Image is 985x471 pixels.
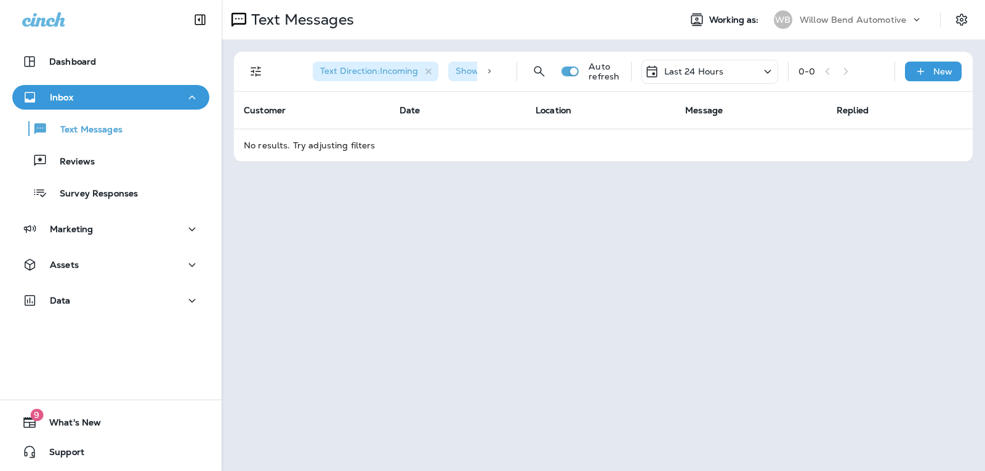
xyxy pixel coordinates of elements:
[50,224,93,234] p: Marketing
[12,410,209,435] button: 9What's New
[456,65,604,76] span: Show Start/Stop/Unsubscribe : true
[320,65,418,76] span: Text Direction : Incoming
[37,447,84,462] span: Support
[50,296,71,305] p: Data
[400,105,420,116] span: Date
[50,92,73,102] p: Inbox
[12,148,209,174] button: Reviews
[12,288,209,313] button: Data
[527,59,552,84] button: Search Messages
[183,7,217,32] button: Collapse Sidebar
[664,66,724,76] p: Last 24 Hours
[798,66,815,76] div: 0 - 0
[12,217,209,241] button: Marketing
[12,116,209,142] button: Text Messages
[12,252,209,277] button: Assets
[37,417,101,432] span: What's New
[774,10,792,29] div: WB
[246,10,354,29] p: Text Messages
[951,9,973,31] button: Settings
[448,62,624,81] div: Show Start/Stop/Unsubscribe:true
[244,105,286,116] span: Customer
[685,105,723,116] span: Message
[933,66,952,76] p: New
[12,85,209,110] button: Inbox
[709,15,762,25] span: Working as:
[49,57,96,66] p: Dashboard
[800,15,906,25] p: Willow Bend Automotive
[30,409,43,421] span: 9
[12,180,209,206] button: Survey Responses
[47,156,95,168] p: Reviews
[48,124,123,136] p: Text Messages
[12,440,209,464] button: Support
[244,59,268,84] button: Filters
[837,105,869,116] span: Replied
[536,105,571,116] span: Location
[589,62,621,81] p: Auto refresh
[313,62,438,81] div: Text Direction:Incoming
[50,260,79,270] p: Assets
[234,129,973,161] td: No results. Try adjusting filters
[47,188,138,200] p: Survey Responses
[12,49,209,74] button: Dashboard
